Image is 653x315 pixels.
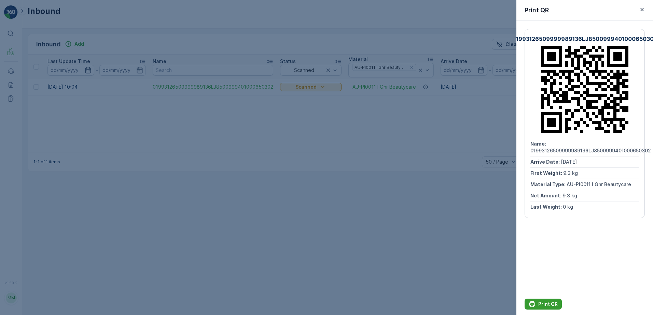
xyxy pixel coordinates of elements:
span: [DATE] [561,159,577,165]
span: First Weight : [530,170,563,176]
span: AU-PI0011 I Gnr Beautycare [567,181,631,187]
span: Last Weight : [530,204,563,210]
span: 01993126509999989136LJ8500999401000650302 [530,148,651,153]
span: Net Amount : [530,193,562,198]
span: Arrive Date : [530,159,561,165]
button: Print QR [525,299,562,310]
span: 9.3 kg [562,193,577,198]
span: 9.3 kg [563,170,578,176]
span: 0 kg [563,204,573,210]
span: Material Type : [530,181,567,187]
span: Name : [530,141,547,147]
p: Print QR [525,5,549,15]
p: Print QR [538,301,558,307]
